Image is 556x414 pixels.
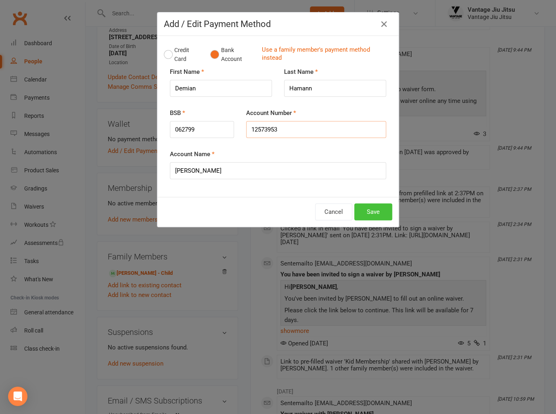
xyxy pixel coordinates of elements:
button: Close [378,18,391,31]
label: Last Name [284,67,318,77]
button: Save [354,203,392,220]
label: BSB [170,108,185,118]
button: Credit Card [164,42,202,67]
button: Cancel [315,203,352,220]
label: Account Name [170,149,215,159]
label: Account Number [246,108,296,118]
label: First Name [170,67,204,77]
input: NNNNNN [170,121,234,138]
button: Bank Account [210,42,255,67]
div: Open Intercom Messenger [8,387,27,406]
h4: Add / Edit Payment Method [164,19,392,29]
a: Use a family member's payment method instead [261,46,388,64]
